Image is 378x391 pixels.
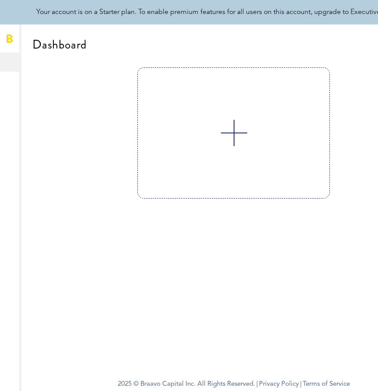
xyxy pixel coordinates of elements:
a: Terms of Service [303,381,350,388]
span: 2025 © Braavo Capital Inc. All Rights Reserved. [118,378,255,391]
span: Dashboard [26,34,34,52]
a: Privacy Policy [259,381,299,388]
div: Dashboard [32,38,87,52]
iframe: Opens a widget where you can find more information [310,365,369,387]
